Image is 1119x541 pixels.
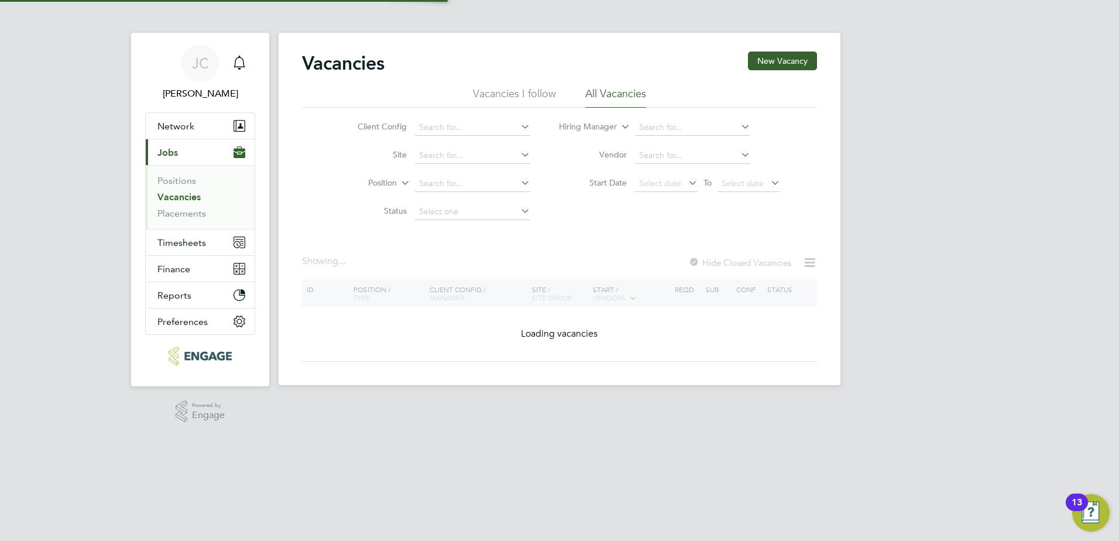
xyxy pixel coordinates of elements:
[339,149,407,160] label: Site
[302,255,348,268] div: Showing
[145,87,255,101] span: James Carey
[192,56,209,71] span: JC
[338,255,345,267] span: ...
[145,347,255,365] a: Go to home page
[1072,502,1082,518] div: 13
[176,400,225,423] a: Powered byEngage
[131,33,269,386] nav: Main navigation
[639,178,681,189] span: Select date
[146,230,255,255] button: Timesheets
[559,177,627,188] label: Start Date
[145,44,255,101] a: JC[PERSON_NAME]
[339,121,407,132] label: Client Config
[329,177,397,189] label: Position
[146,113,255,139] button: Network
[146,309,255,334] button: Preferences
[415,148,530,164] input: Search for...
[157,175,196,186] a: Positions
[157,147,178,158] span: Jobs
[146,282,255,308] button: Reports
[157,191,201,203] a: Vacancies
[700,175,715,190] span: To
[157,263,190,275] span: Finance
[635,119,750,136] input: Search for...
[688,257,791,268] label: Hide Closed Vacancies
[169,347,231,365] img: educationmattersgroup-logo-retina.png
[146,139,255,165] button: Jobs
[559,149,627,160] label: Vendor
[192,400,225,410] span: Powered by
[157,290,191,301] span: Reports
[415,204,530,220] input: Select one
[302,52,385,75] h2: Vacancies
[1072,494,1110,532] button: Open Resource Center, 13 new notifications
[146,256,255,282] button: Finance
[157,208,206,219] a: Placements
[473,87,556,108] li: Vacancies I follow
[585,87,646,108] li: All Vacancies
[748,52,817,70] button: New Vacancy
[157,121,194,132] span: Network
[415,176,530,192] input: Search for...
[635,148,750,164] input: Search for...
[550,121,617,133] label: Hiring Manager
[192,410,225,420] span: Engage
[415,119,530,136] input: Search for...
[157,316,208,327] span: Preferences
[157,237,206,248] span: Timesheets
[722,178,764,189] span: Select date
[339,206,407,216] label: Status
[146,165,255,229] div: Jobs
